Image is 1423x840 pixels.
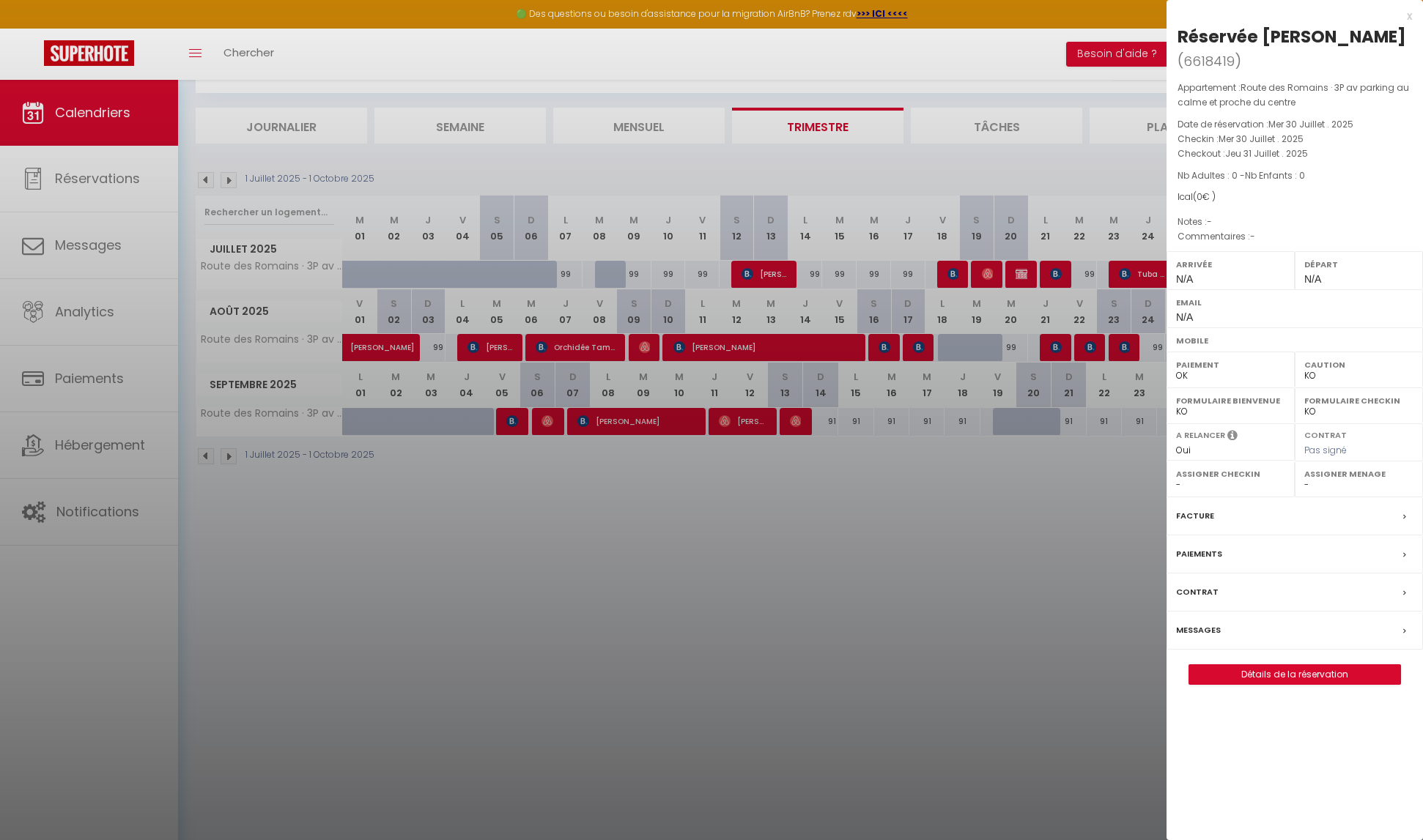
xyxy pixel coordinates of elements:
span: ( ) [1178,51,1241,71]
label: Email [1176,295,1413,310]
label: Messages [1176,622,1221,638]
div: Ical [1178,190,1412,204]
label: Assigner Menage [1304,467,1413,481]
span: N/A [1176,273,1193,285]
p: Checkout : [1178,146,1412,161]
button: Détails de la réservation [1189,664,1401,685]
span: 0 [1197,190,1202,203]
label: Formulaire Bienvenue [1176,393,1285,408]
span: N/A [1176,311,1193,323]
span: - [1207,215,1212,228]
p: Date de réservation : [1178,117,1412,132]
label: Caution [1304,357,1413,372]
span: ( € ) [1193,190,1216,203]
label: A relancer [1176,429,1225,442]
label: Formulaire Checkin [1304,393,1413,408]
label: Contrat [1304,429,1347,439]
p: Appartement : [1178,81,1412,110]
span: Jeu 31 Juillet . 2025 [1225,147,1308,160]
span: Nb Enfants : 0 [1245,169,1305,182]
div: Réservée [PERSON_NAME] [1178,25,1406,48]
span: 6618419 [1183,52,1235,70]
span: - [1250,230,1255,242]
span: Mer 30 Juillet . 2025 [1268,118,1353,130]
label: Assigner Checkin [1176,467,1285,481]
span: Pas signé [1304,444,1347,456]
span: Nb Adultes : 0 - [1178,169,1305,182]
p: Checkin : [1178,132,1412,146]
label: Paiement [1176,357,1285,372]
span: N/A [1304,273,1321,285]
label: Arrivée [1176,257,1285,272]
span: Route des Romains · 3P av parking au calme et proche du centre [1178,81,1409,108]
label: Contrat [1176,584,1219,600]
i: Sélectionner OUI si vous souhaiter envoyer les séquences de messages post-checkout [1227,429,1238,445]
p: Commentaires : [1178,229,1412,244]
div: x [1167,7,1412,25]
label: Paiements [1176,546,1222,562]
span: Mer 30 Juillet . 2025 [1219,133,1304,145]
label: Facture [1176,508,1214,524]
label: Mobile [1176,333,1413,348]
a: Détails de la réservation [1189,665,1400,684]
label: Départ [1304,257,1413,272]
p: Notes : [1178,215,1412,229]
